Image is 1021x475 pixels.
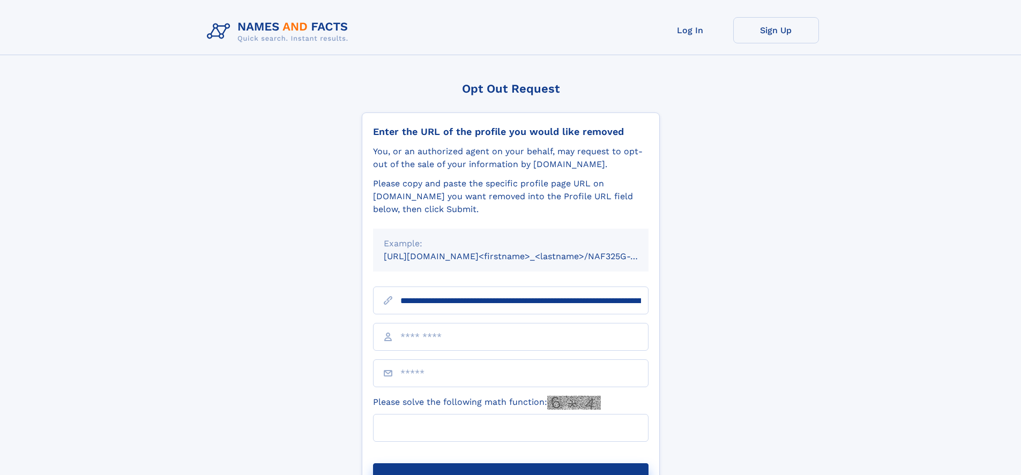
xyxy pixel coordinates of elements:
[373,396,601,410] label: Please solve the following math function:
[373,145,649,171] div: You, or an authorized agent on your behalf, may request to opt-out of the sale of your informatio...
[733,17,819,43] a: Sign Up
[647,17,733,43] a: Log In
[384,237,638,250] div: Example:
[362,82,660,95] div: Opt Out Request
[384,251,669,261] small: [URL][DOMAIN_NAME]<firstname>_<lastname>/NAF325G-xxxxxxxx
[373,177,649,216] div: Please copy and paste the specific profile page URL on [DOMAIN_NAME] you want removed into the Pr...
[373,126,649,138] div: Enter the URL of the profile you would like removed
[203,17,357,46] img: Logo Names and Facts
